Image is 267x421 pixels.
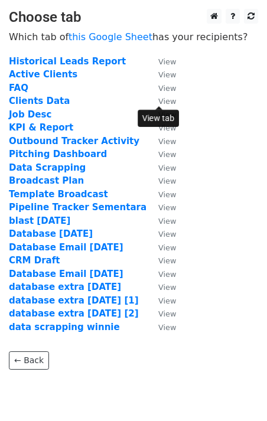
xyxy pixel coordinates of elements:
a: View [146,96,176,106]
small: View [158,190,176,199]
small: View [158,57,176,66]
a: View [146,216,176,226]
div: View tab [138,110,179,127]
small: View [158,150,176,159]
a: this Google Sheet [69,31,152,43]
a: View [146,149,176,159]
a: Pipeline Tracker Sementara [9,202,146,213]
a: View [146,255,176,266]
a: FAQ [9,83,28,93]
a: data scrapping winnie [9,322,120,332]
a: KPI & Report [9,122,73,133]
small: View [158,203,176,212]
a: View [146,83,176,93]
a: Database Email [DATE] [9,269,123,279]
small: View [158,177,176,185]
a: database extra [DATE] [9,282,121,292]
a: View [146,56,176,67]
a: View [146,136,176,146]
a: View [146,308,176,319]
p: Which tab of has your recipients? [9,31,258,43]
a: Database [DATE] [9,229,93,239]
a: Job Desc [9,109,51,120]
a: View [146,269,176,279]
a: View [146,202,176,213]
a: database extra [DATE] [2] [9,308,139,319]
a: View [146,162,176,173]
a: View [146,242,176,253]
a: Pitching Dashboard [9,149,107,159]
small: View [158,270,176,279]
small: View [158,217,176,226]
small: View [158,230,176,239]
a: Database Email [DATE] [9,242,123,253]
a: View [146,189,176,200]
a: Clients Data [9,96,70,106]
a: database extra [DATE] [1] [9,295,139,306]
a: View [146,322,176,332]
small: View [158,137,176,146]
a: Broadcast Plan [9,175,84,186]
a: Active Clients [9,69,77,80]
a: blast [DATE] [9,216,70,226]
small: View [158,296,176,305]
a: CRM Draft [9,255,60,266]
a: View [146,282,176,292]
a: Template Broadcast [9,189,108,200]
small: View [158,164,176,172]
a: Historical Leads Report [9,56,126,67]
a: View [146,69,176,80]
a: View [146,175,176,186]
a: View [146,295,176,306]
small: View [158,256,176,265]
a: Outbound Tracker Activity [9,136,139,146]
a: View [146,229,176,239]
small: View [158,70,176,79]
h3: Choose tab [9,9,258,26]
small: View [158,309,176,318]
a: ← Back [9,351,49,370]
small: View [158,243,176,252]
a: Data Scrapping [9,162,86,173]
small: View [158,323,176,332]
small: View [158,283,176,292]
small: View [158,97,176,106]
small: View [158,84,176,93]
